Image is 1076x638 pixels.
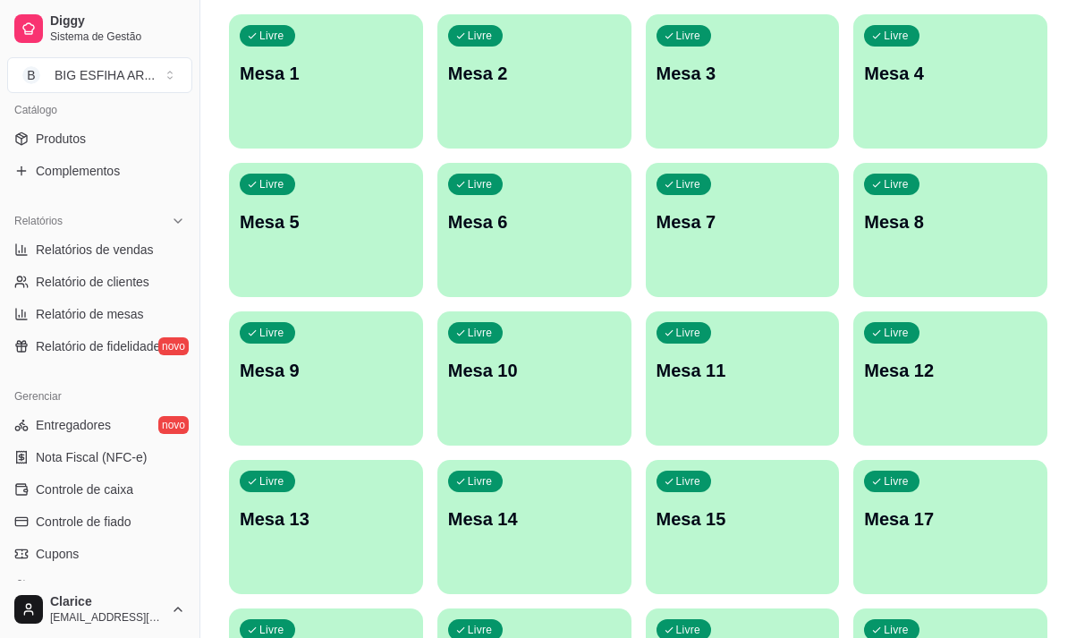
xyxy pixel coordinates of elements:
[7,7,192,50] a: DiggySistema de Gestão
[7,332,192,361] a: Relatório de fidelidadenovo
[229,14,423,149] button: LivreMesa 1
[657,506,829,532] p: Mesa 15
[36,241,154,259] span: Relatórios de vendas
[468,326,493,340] p: Livre
[50,30,185,44] span: Sistema de Gestão
[7,540,192,568] a: Cupons
[864,506,1037,532] p: Mesa 17
[259,623,284,637] p: Livre
[7,475,192,504] a: Controle de caixa
[437,163,631,297] button: LivreMesa 6
[864,61,1037,86] p: Mesa 4
[884,29,909,43] p: Livre
[50,13,185,30] span: Diggy
[437,311,631,446] button: LivreMesa 10
[7,588,192,631] button: Clarice[EMAIL_ADDRESS][DOMAIN_NAME]
[657,61,829,86] p: Mesa 3
[853,311,1047,446] button: LivreMesa 12
[50,594,164,610] span: Clarice
[36,162,120,180] span: Complementos
[240,209,412,234] p: Mesa 5
[36,481,133,498] span: Controle de caixa
[646,460,840,594] button: LivreMesa 15
[437,460,631,594] button: LivreMesa 14
[676,29,701,43] p: Livre
[14,214,63,228] span: Relatórios
[7,572,192,600] a: Clientes
[884,177,909,191] p: Livre
[7,157,192,185] a: Complementos
[7,96,192,124] div: Catálogo
[36,416,111,434] span: Entregadores
[864,358,1037,383] p: Mesa 12
[7,235,192,264] a: Relatórios de vendas
[646,163,840,297] button: LivreMesa 7
[7,382,192,411] div: Gerenciar
[7,507,192,536] a: Controle de fiado
[468,474,493,489] p: Livre
[448,209,621,234] p: Mesa 6
[676,177,701,191] p: Livre
[864,209,1037,234] p: Mesa 8
[646,14,840,149] button: LivreMesa 3
[240,61,412,86] p: Mesa 1
[853,163,1047,297] button: LivreMesa 8
[22,66,40,84] span: B
[36,305,144,323] span: Relatório de mesas
[437,14,631,149] button: LivreMesa 2
[448,61,621,86] p: Mesa 2
[55,66,155,84] div: BIG ESFIHA AR ...
[36,337,160,355] span: Relatório de fidelidade
[468,29,493,43] p: Livre
[240,358,412,383] p: Mesa 9
[36,130,86,148] span: Produtos
[676,326,701,340] p: Livre
[884,623,909,637] p: Livre
[229,311,423,446] button: LivreMesa 9
[853,460,1047,594] button: LivreMesa 17
[676,623,701,637] p: Livre
[259,177,284,191] p: Livre
[468,623,493,637] p: Livre
[657,209,829,234] p: Mesa 7
[7,124,192,153] a: Produtos
[50,610,164,625] span: [EMAIL_ADDRESS][DOMAIN_NAME]
[36,448,147,466] span: Nota Fiscal (NFC-e)
[646,311,840,446] button: LivreMesa 11
[7,411,192,439] a: Entregadoresnovo
[259,29,284,43] p: Livre
[7,268,192,296] a: Relatório de clientes
[7,57,192,93] button: Select a team
[448,358,621,383] p: Mesa 10
[229,163,423,297] button: LivreMesa 5
[36,577,81,595] span: Clientes
[853,14,1047,149] button: LivreMesa 4
[884,326,909,340] p: Livre
[36,513,131,531] span: Controle de fiado
[657,358,829,383] p: Mesa 11
[259,474,284,489] p: Livre
[259,326,284,340] p: Livre
[36,545,79,563] span: Cupons
[676,474,701,489] p: Livre
[240,506,412,532] p: Mesa 13
[7,443,192,472] a: Nota Fiscal (NFC-e)
[7,300,192,328] a: Relatório de mesas
[229,460,423,594] button: LivreMesa 13
[448,506,621,532] p: Mesa 14
[884,474,909,489] p: Livre
[468,177,493,191] p: Livre
[36,273,149,291] span: Relatório de clientes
